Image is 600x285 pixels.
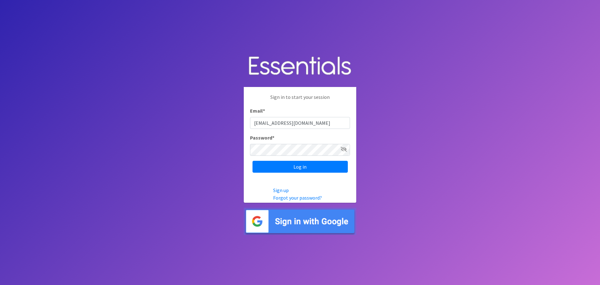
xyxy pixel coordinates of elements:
[273,187,289,193] a: Sign up
[263,108,265,114] abbr: required
[250,134,274,141] label: Password
[250,93,350,107] p: Sign in to start your session
[250,107,265,115] label: Email
[244,208,356,235] img: Sign in with Google
[252,161,348,173] input: Log in
[272,135,274,141] abbr: required
[244,50,356,82] img: Human Essentials
[273,195,322,201] a: Forgot your password?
